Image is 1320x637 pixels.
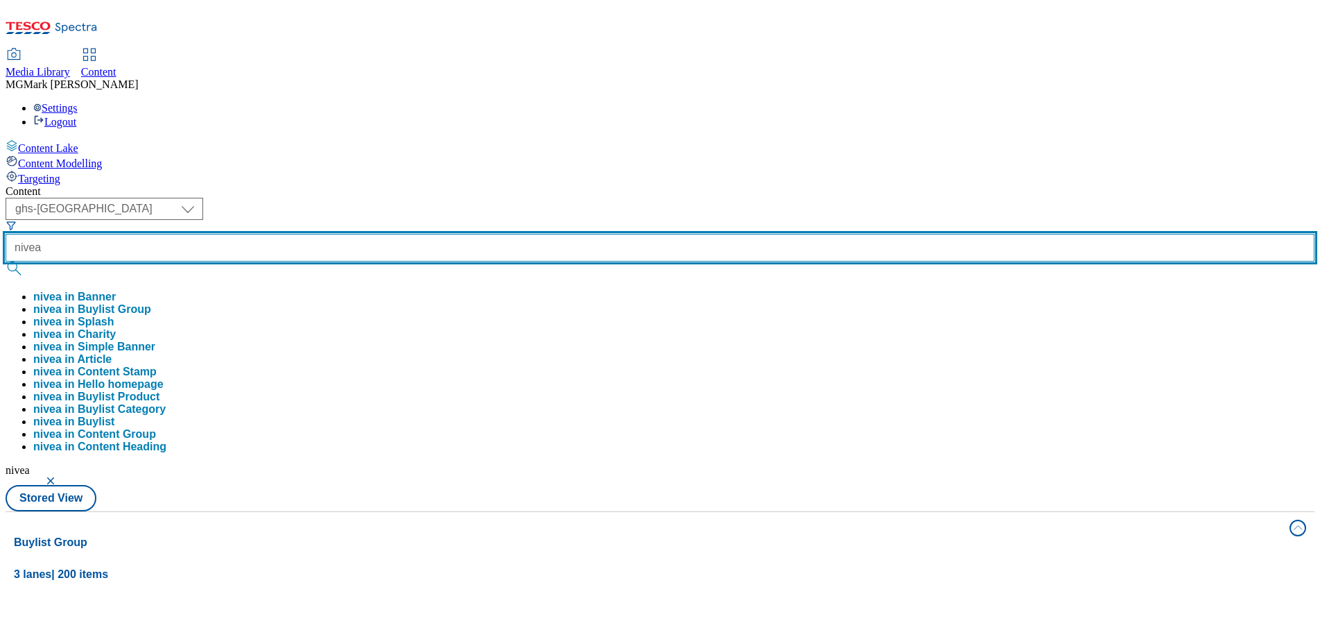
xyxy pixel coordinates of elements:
button: nivea in Buylist Product [33,391,159,403]
a: Content Modelling [6,155,1314,170]
div: Content [6,185,1314,198]
span: Content Modelling [18,158,102,169]
span: Mark [PERSON_NAME] [24,78,139,90]
div: nivea in [33,378,164,391]
button: nivea in Content Stamp [33,366,157,378]
div: nivea in [33,303,151,316]
div: nivea in [33,428,156,441]
a: Settings [33,102,78,114]
span: Content [81,66,116,78]
button: nivea in Buylist Group [33,303,151,316]
a: Media Library [6,49,70,78]
span: Content Group [78,428,156,440]
button: Buylist Group3 lanes| 200 items [6,512,1314,590]
span: nivea [6,464,30,476]
button: nivea in Splash [33,316,114,328]
button: nivea in Charity [33,328,116,341]
a: Logout [33,116,76,128]
span: 3 lanes | 200 items [14,568,108,580]
button: nivea in Banner [33,291,116,303]
span: Content Lake [18,142,78,154]
button: Stored View [6,485,96,511]
button: nivea in Simple Banner [33,341,155,353]
h4: Buylist Group [14,534,1281,551]
span: MG [6,78,24,90]
div: nivea in [33,366,157,378]
a: Targeting [6,170,1314,185]
a: Content [81,49,116,78]
button: nivea in Content Heading [33,441,166,453]
button: nivea in Buylist Category [33,403,166,416]
svg: Search Filters [6,220,17,231]
button: nivea in Hello homepage [33,378,164,391]
a: Content Lake [6,139,1314,155]
input: Search [6,234,1314,262]
span: Targeting [18,173,60,185]
span: Hello homepage [78,378,164,390]
button: nivea in Article [33,353,112,366]
button: nivea in Buylist [33,416,114,428]
span: Buylist Group [78,303,151,315]
span: Content Stamp [78,366,157,377]
button: nivea in Content Group [33,428,156,441]
span: Media Library [6,66,70,78]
